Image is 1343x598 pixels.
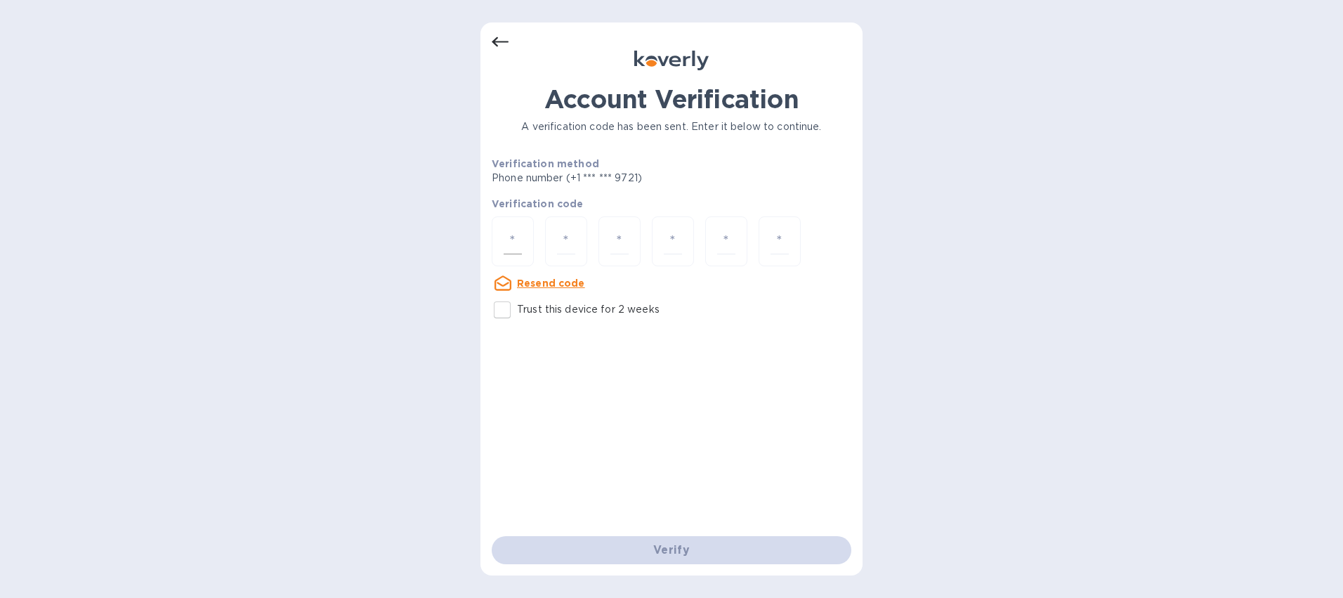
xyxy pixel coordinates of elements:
p: Phone number (+1 *** *** 9721) [492,171,749,186]
b: Verification method [492,158,599,169]
h1: Account Verification [492,84,851,114]
u: Resend code [517,278,585,289]
p: Trust this device for 2 weeks [517,302,660,317]
p: Verification code [492,197,851,211]
p: A verification code has been sent. Enter it below to continue. [492,119,851,134]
